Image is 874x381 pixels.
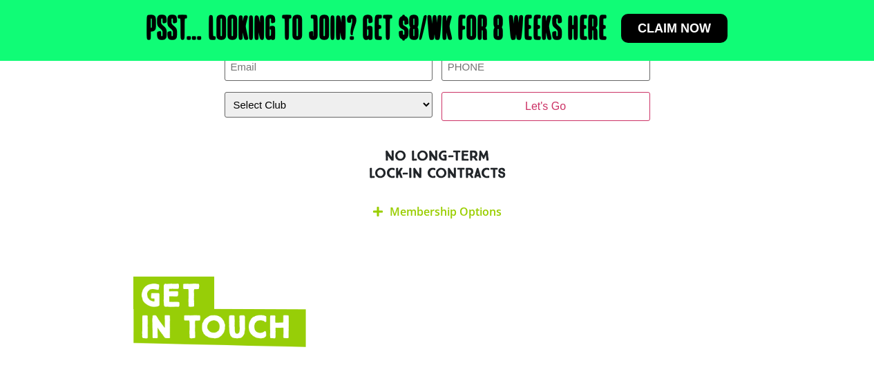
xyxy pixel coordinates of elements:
input: PHONE [441,53,650,82]
span: Claim now [638,22,711,35]
input: Let's Go [441,92,650,121]
a: Claim now [621,14,728,43]
div: Membership Options [225,196,650,228]
h2: NO LONG-TERM LOCK-IN CONTRACTS [133,147,741,182]
input: Email [225,53,433,82]
h2: Psst… Looking to join? Get $8/wk for 8 weeks here [146,14,607,47]
a: Membership Options [390,204,502,219]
